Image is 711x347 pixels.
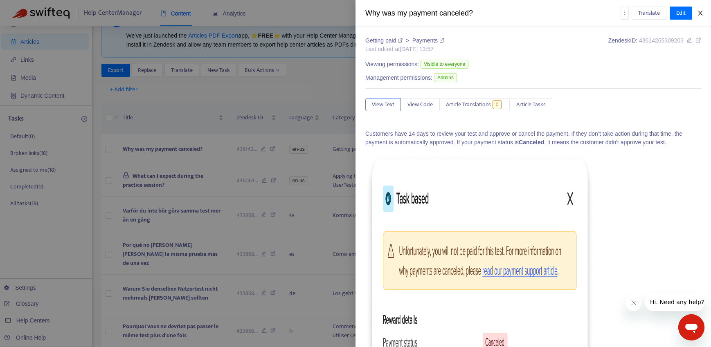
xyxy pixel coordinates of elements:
button: View Code [401,98,439,111]
span: close [697,10,704,16]
a: Payments [412,37,444,44]
p: Customers have 14 days to review your test and approve or cancel the payment. If they don’t take ... [365,130,701,147]
iframe: Close message [625,295,642,311]
div: > [365,36,444,45]
button: more [621,7,629,20]
span: 43614265309203 [639,37,684,44]
span: Management permissions: [365,74,432,82]
span: View Code [407,100,433,109]
iframe: Message from company [645,293,704,311]
button: Translate [632,7,666,20]
button: View Text [365,98,401,111]
span: View Text [372,100,394,109]
span: Article Translations [446,100,491,109]
button: Close [695,9,706,17]
span: Edit [676,9,686,18]
div: Zendesk ID: [608,36,701,54]
button: Article Translations0 [439,98,510,111]
span: 0 [493,100,502,109]
span: Visible to everyone [421,60,468,69]
iframe: Button to launch messaging window [678,314,704,340]
span: Viewing permissions: [365,60,419,69]
button: Edit [670,7,692,20]
a: Getting paid [365,37,404,44]
strong: Canceled [519,139,544,146]
span: Admins [434,73,457,82]
button: Article Tasks [510,98,552,111]
div: Last edited at [DATE] 13:57 [365,45,444,54]
span: Translate [638,9,660,18]
span: more [622,10,628,16]
div: Why was my payment canceled? [365,8,621,19]
span: Article Tasks [516,100,546,109]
